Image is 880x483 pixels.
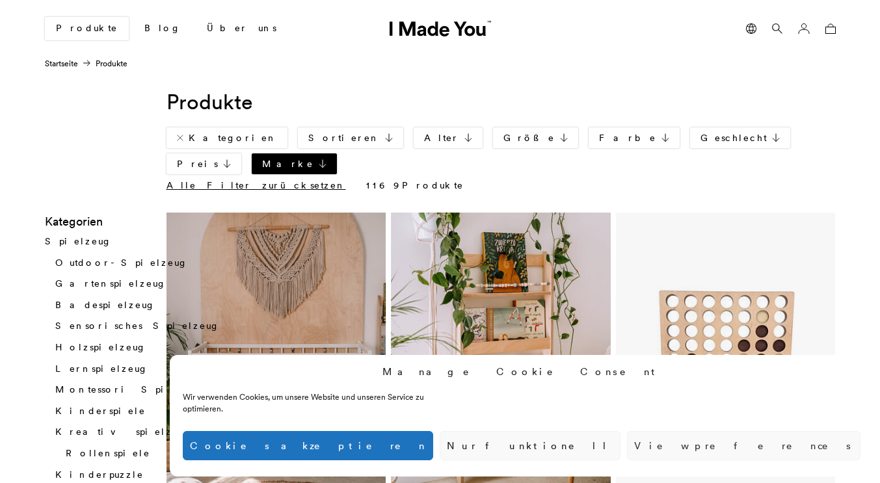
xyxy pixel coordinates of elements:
[440,431,620,460] button: Nur funktionell
[45,17,129,40] a: Produkte
[45,235,112,247] a: Spielzeug
[196,18,287,40] a: Über uns
[366,179,402,191] span: 1169
[589,127,680,148] a: Farbe
[298,127,403,148] a: Sortieren
[167,88,836,117] h1: Produkte
[414,127,483,148] a: Alter
[66,447,150,459] a: Rollenspiele
[690,127,790,148] a: Geschlecht
[167,153,241,174] a: Preis
[167,179,346,191] a: Alle Filter zurücksetzen
[627,431,860,460] button: View preferences
[167,127,287,148] a: Kategorien
[183,391,465,415] div: Wir verwenden Cookies, um unsere Website und unseren Service zu optimieren.
[55,363,148,374] a: Lernspielzeug
[252,153,337,174] a: Marke
[493,127,578,148] a: Größe
[55,278,167,290] a: Gartenspielzeug
[55,299,155,311] a: Badespielzeug
[45,59,78,68] a: Startseite
[55,320,220,332] a: Sensorisches Spielzeug
[55,405,146,417] a: Kinderspiele
[167,179,464,192] p: Produkte
[382,365,661,378] div: Manage Cookie Consent
[183,431,433,460] button: Cookies akzeptieren
[55,426,193,438] a: Kreativspielzeug
[55,469,144,480] a: Kinderpuzzle
[55,341,146,353] a: Holzspielzeug
[45,58,127,70] nav: Produkte
[55,384,208,396] a: Montessori Spielzeug
[55,257,188,268] a: Outdoor-Spielzeug
[45,213,261,230] h3: Kategorien
[134,18,191,40] a: Blog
